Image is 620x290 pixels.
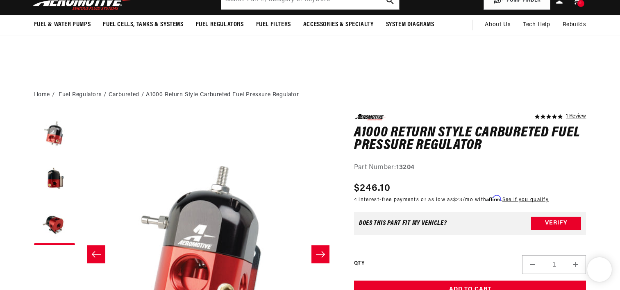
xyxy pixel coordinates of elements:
a: Home [34,91,50,100]
button: Slide right [311,245,329,263]
span: Fuel Regulators [196,20,244,29]
span: Rebuilds [563,20,586,29]
span: Fuel Cells, Tanks & Systems [103,20,183,29]
button: Verify [531,217,581,230]
summary: Fuel Regulators [190,15,250,34]
span: Fuel Filters [256,20,291,29]
summary: System Diagrams [380,15,441,34]
span: Fuel & Water Pumps [34,20,91,29]
summary: Rebuilds [556,15,593,35]
summary: Tech Help [517,15,556,35]
div: Does This part fit My vehicle? [359,220,447,227]
summary: Fuel & Water Pumps [28,15,97,34]
a: See if you qualify - Learn more about Affirm Financing (opens in modal) [502,197,549,202]
a: About Us [479,15,517,35]
button: Load image 1 in gallery view [34,114,75,155]
button: Load image 2 in gallery view [34,159,75,200]
h1: A1000 Return Style Carbureted Fuel Pressure Regulator [354,127,586,152]
label: QTY [354,260,364,267]
button: Load image 3 in gallery view [34,204,75,245]
strong: 13204 [396,164,415,171]
span: Tech Help [523,20,550,29]
li: A1000 Return Style Carbureted Fuel Pressure Regulator [146,91,299,100]
span: About Us [485,22,511,28]
button: Slide left [87,245,105,263]
summary: Fuel Filters [250,15,297,34]
span: Accessories & Specialty [303,20,374,29]
p: 4 interest-free payments or as low as /mo with . [354,196,549,204]
li: Carbureted [109,91,146,100]
div: Part Number: [354,163,586,173]
span: $246.10 [354,181,391,196]
span: System Diagrams [386,20,434,29]
a: 1 reviews [566,114,586,120]
summary: Accessories & Specialty [297,15,380,34]
li: Fuel Regulators [59,91,109,100]
span: Affirm [486,195,501,202]
summary: Fuel Cells, Tanks & Systems [97,15,189,34]
nav: breadcrumbs [34,91,586,100]
span: $23 [453,197,463,202]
